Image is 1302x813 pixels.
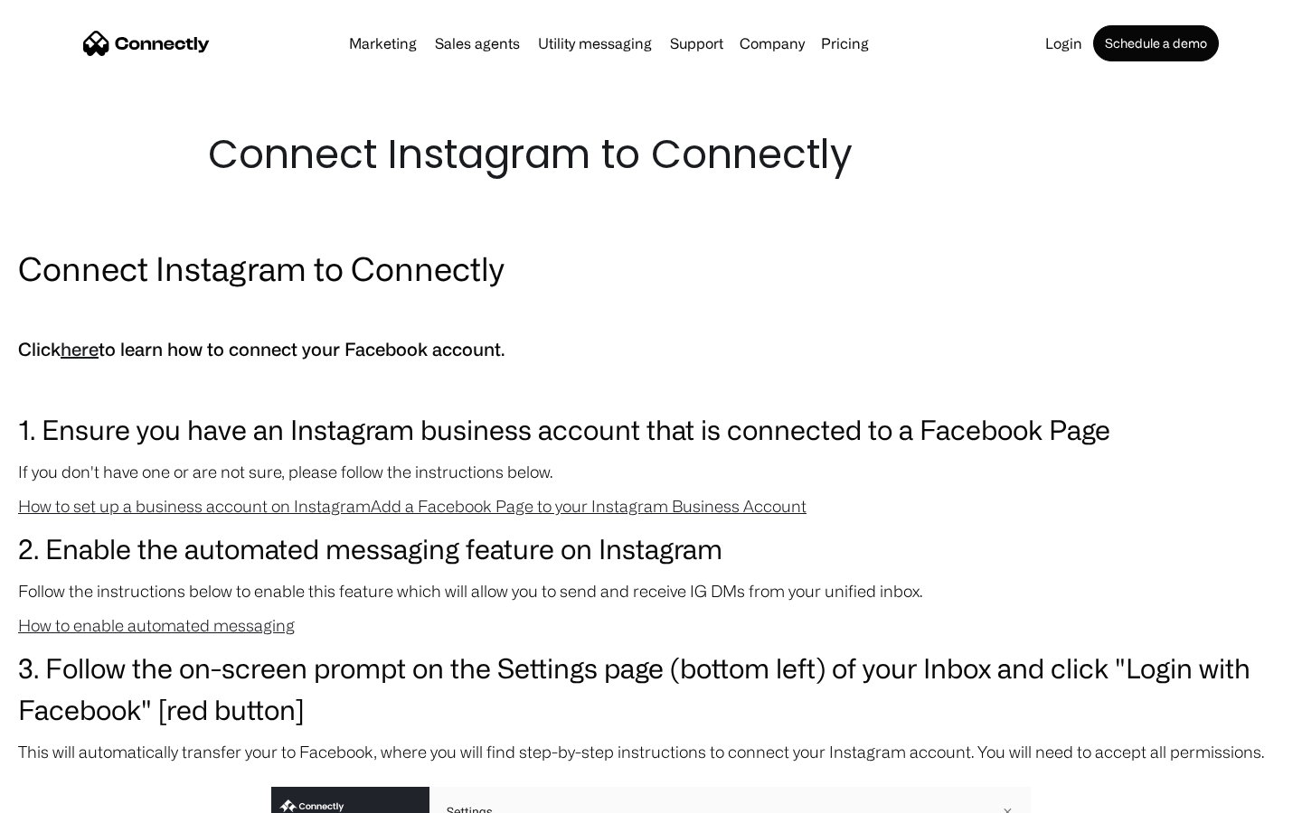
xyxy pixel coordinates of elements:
[342,36,424,51] a: Marketing
[18,528,1284,569] h3: 2. Enable the automated messaging feature on Instagram
[1038,36,1090,51] a: Login
[18,647,1284,730] h3: 3. Follow the on-screen prompt on the Settings page (bottom left) of your Inbox and click "Login ...
[18,616,295,634] a: How to enable automated messaging
[1093,25,1219,61] a: Schedule a demo
[18,739,1284,764] p: This will automatically transfer your to Facebook, where you will find step-by-step instructions ...
[61,339,99,360] a: here
[18,246,1284,291] h2: Connect Instagram to Connectly
[371,497,807,515] a: Add a Facebook Page to your Instagram Business Account
[531,36,659,51] a: Utility messaging
[740,31,805,56] div: Company
[18,497,371,515] a: How to set up a business account on Instagram
[663,36,731,51] a: Support
[208,126,1094,182] h1: Connect Instagram to Connectly
[18,578,1284,603] p: Follow the instructions below to enable this feature which will allow you to send and receive IG ...
[18,300,1284,325] p: ‍
[814,36,876,51] a: Pricing
[428,36,527,51] a: Sales agents
[18,459,1284,484] p: If you don't have one or are not sure, please follow the instructions below.
[18,374,1284,399] p: ‍
[18,781,108,807] aside: Language selected: English
[18,408,1284,450] h3: 1. Ensure you have an Instagram business account that is connected to a Facebook Page
[36,781,108,807] ul: Language list
[18,334,1284,365] h5: Click to learn how to connect your Facebook account.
